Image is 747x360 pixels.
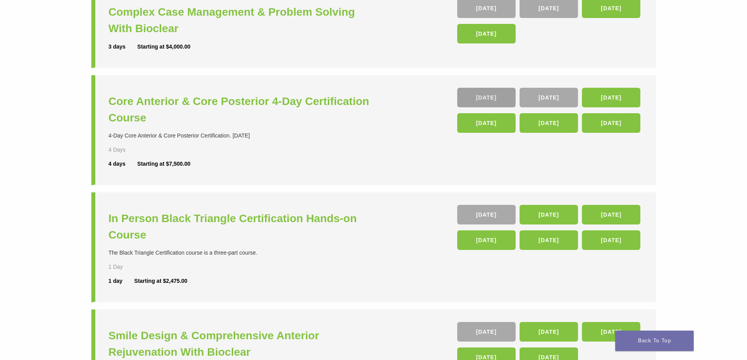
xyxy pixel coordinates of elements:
[457,322,516,342] a: [DATE]
[457,230,516,250] a: [DATE]
[582,88,640,107] a: [DATE]
[582,113,640,133] a: [DATE]
[109,210,376,243] a: In Person Black Triangle Certification Hands-on Course
[582,230,640,250] a: [DATE]
[137,43,190,51] div: Starting at $4,000.00
[109,263,149,271] div: 1 Day
[109,4,376,37] a: Complex Case Management & Problem Solving With Bioclear
[457,88,643,137] div: , , , , ,
[109,146,149,154] div: 4 Days
[109,249,376,257] div: The Black Triangle Certification course is a three-part course.
[457,205,643,254] div: , , , , ,
[520,230,578,250] a: [DATE]
[582,322,640,342] a: [DATE]
[457,24,516,43] a: [DATE]
[520,113,578,133] a: [DATE]
[457,88,516,107] a: [DATE]
[109,43,138,51] div: 3 days
[134,277,187,285] div: Starting at $2,475.00
[109,93,376,126] a: Core Anterior & Core Posterior 4-Day Certification Course
[615,331,694,351] a: Back To Top
[520,88,578,107] a: [DATE]
[520,205,578,224] a: [DATE]
[109,277,134,285] div: 1 day
[582,205,640,224] a: [DATE]
[109,160,138,168] div: 4 days
[457,113,516,133] a: [DATE]
[457,205,516,224] a: [DATE]
[109,132,376,140] div: 4-Day Core Anterior & Core Posterior Certification. [DATE]
[520,322,578,342] a: [DATE]
[137,160,190,168] div: Starting at $7,500.00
